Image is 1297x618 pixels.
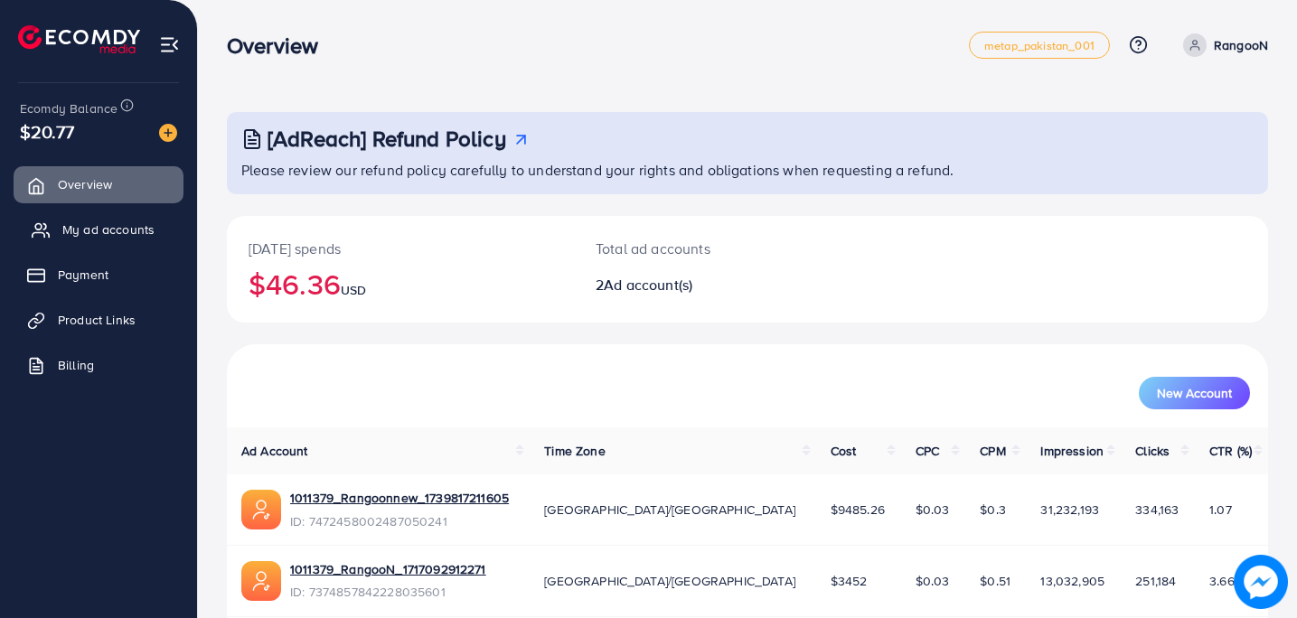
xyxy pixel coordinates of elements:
[290,512,509,530] span: ID: 7472458002487050241
[58,175,112,193] span: Overview
[20,118,74,145] span: $20.77
[249,238,552,259] p: [DATE] spends
[58,311,136,329] span: Product Links
[1209,501,1232,519] span: 1.07
[916,501,950,519] span: $0.03
[604,275,692,295] span: Ad account(s)
[14,302,183,338] a: Product Links
[1209,572,1235,590] span: 3.66
[159,34,180,55] img: menu
[831,442,857,460] span: Cost
[18,25,140,53] img: logo
[14,347,183,383] a: Billing
[980,442,1005,460] span: CPM
[249,267,552,301] h2: $46.36
[596,238,813,259] p: Total ad accounts
[14,257,183,293] a: Payment
[831,501,885,519] span: $9485.26
[544,442,605,460] span: Time Zone
[241,159,1257,181] p: Please review our refund policy carefully to understand your rights and obligations when requesti...
[1176,33,1268,57] a: RangooN
[1040,501,1099,519] span: 31,232,193
[916,572,950,590] span: $0.03
[1040,442,1104,460] span: Impression
[58,266,108,284] span: Payment
[1135,572,1176,590] span: 251,184
[831,572,868,590] span: $3452
[14,211,183,248] a: My ad accounts
[290,560,486,578] a: 1011379_RangooN_1717092912271
[268,126,506,152] h3: [AdReach] Refund Policy
[1209,442,1252,460] span: CTR (%)
[544,501,795,519] span: [GEOGRAPHIC_DATA]/[GEOGRAPHIC_DATA]
[241,442,308,460] span: Ad Account
[1157,387,1232,399] span: New Account
[980,572,1010,590] span: $0.51
[1235,556,1287,608] img: image
[544,572,795,590] span: [GEOGRAPHIC_DATA]/[GEOGRAPHIC_DATA]
[159,124,177,142] img: image
[62,220,155,239] span: My ad accounts
[241,490,281,529] img: ic-ads-acc.e4c84228.svg
[1214,34,1268,56] p: RangooN
[596,276,813,294] h2: 2
[1135,501,1179,519] span: 334,163
[984,40,1095,51] span: metap_pakistan_001
[969,32,1110,59] a: metap_pakistan_001
[1040,572,1104,590] span: 13,032,905
[58,356,94,374] span: Billing
[290,489,509,507] a: 1011379_Rangoonnew_1739817211605
[290,583,486,601] span: ID: 7374857842228035601
[1135,442,1170,460] span: Clicks
[1139,377,1250,409] button: New Account
[227,33,333,59] h3: Overview
[20,99,117,117] span: Ecomdy Balance
[241,561,281,601] img: ic-ads-acc.e4c84228.svg
[341,281,366,299] span: USD
[980,501,1006,519] span: $0.3
[916,442,939,460] span: CPC
[14,166,183,202] a: Overview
